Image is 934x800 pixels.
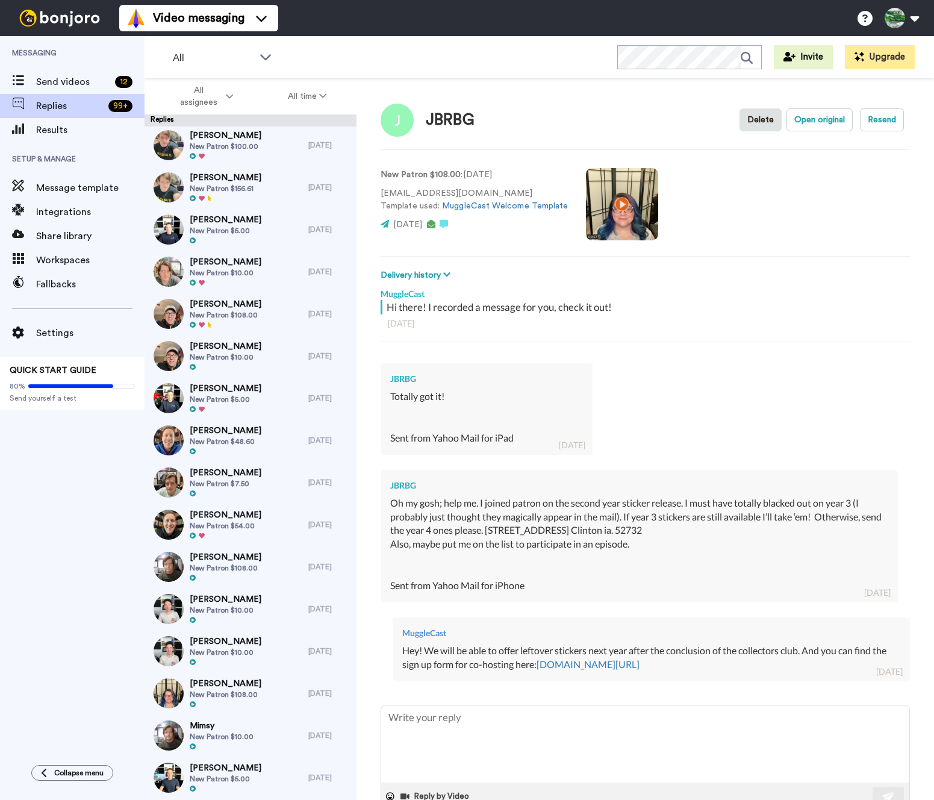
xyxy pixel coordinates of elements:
[190,184,261,193] span: New Patron $156.61
[154,594,184,624] img: 5e19fce9-e90b-4629-bb34-2bf1d28c7d8a-thumb.jpg
[387,300,907,314] div: Hi there! I recorded a message for you, check it out!
[190,551,261,563] span: [PERSON_NAME]
[190,479,261,489] span: New Patron $7.50
[154,552,184,582] img: 867853f3-917e-4069-a57f-406ad3e7e0bb-thumb.jpg
[190,563,261,573] span: New Patron $108.00
[390,390,583,445] div: Totally got it! Sent from Yahoo Mail for iPad
[145,335,356,377] a: [PERSON_NAME]New Patron $10.00[DATE]
[308,267,350,277] div: [DATE]
[261,86,355,107] button: All time
[147,80,261,113] button: All assignees
[308,478,350,487] div: [DATE]
[190,340,261,352] span: [PERSON_NAME]
[308,520,350,530] div: [DATE]
[36,253,145,267] span: Workspaces
[774,45,833,69] button: Invite
[308,646,350,656] div: [DATE]
[308,140,350,150] div: [DATE]
[308,604,350,614] div: [DATE]
[190,214,261,226] span: [PERSON_NAME]
[36,181,145,195] span: Message template
[190,437,261,446] span: New Patron $48.60
[115,76,132,88] div: 12
[402,644,900,672] div: Hey! We will be able to offer leftover stickers next year after the conclusion of the collectors ...
[308,731,350,740] div: [DATE]
[175,84,223,108] span: All assignees
[145,124,356,166] a: [PERSON_NAME]New Patron $100.00[DATE]
[381,282,910,300] div: MuggleCast
[54,768,104,778] span: Collapse menu
[190,142,261,151] span: New Patron $100.00
[190,395,261,404] span: New Patron $5.00
[36,75,110,89] span: Send videos
[145,419,356,461] a: [PERSON_NAME]New Patron $48.60[DATE]
[36,277,145,292] span: Fallbacks
[845,45,915,69] button: Upgrade
[145,293,356,335] a: [PERSON_NAME]New Patron $108.00[DATE]
[190,593,261,605] span: [PERSON_NAME]
[145,630,356,672] a: [PERSON_NAME]New Patron $10.00[DATE]
[145,377,356,419] a: [PERSON_NAME]New Patron $5.00[DATE]
[154,467,184,498] img: 4416b0d1-c792-4d86-8ac6-9c4c51da574d-thumb.jpg
[190,648,261,657] span: New Patron $10.00
[190,509,261,521] span: [PERSON_NAME]
[36,326,145,340] span: Settings
[308,689,350,698] div: [DATE]
[390,373,583,385] div: JBRBG
[876,666,903,678] div: [DATE]
[145,672,356,714] a: [PERSON_NAME]New Patron $108.00[DATE]
[308,183,350,192] div: [DATE]
[381,269,454,282] button: Delivery history
[860,108,904,131] button: Resend
[190,732,254,742] span: New Patron $10.00
[145,504,356,546] a: [PERSON_NAME]New Patron $54.00[DATE]
[381,187,568,213] p: [EMAIL_ADDRESS][DOMAIN_NAME] Template used:
[154,172,184,202] img: 0a5c166d-fd7a-44e7-a99e-0ca7f919778e-thumb.jpg
[10,393,135,403] span: Send yourself a test
[36,123,145,137] span: Results
[145,461,356,504] a: [PERSON_NAME]New Patron $7.50[DATE]
[108,100,132,112] div: 99 +
[190,467,261,479] span: [PERSON_NAME]
[308,309,350,319] div: [DATE]
[31,765,113,781] button: Collapse menu
[190,383,261,395] span: [PERSON_NAME]
[145,251,356,293] a: [PERSON_NAME]New Patron $10.00[DATE]
[190,130,261,142] span: [PERSON_NAME]
[308,225,350,234] div: [DATE]
[154,214,184,245] img: d43890ea-feb0-4362-a0b2-7722793eecb6-thumb.jpg
[390,496,888,593] div: Oh my gosh; help me. I joined patron on the second year sticker release. I must have totally blac...
[402,627,900,639] div: MuggleCast
[426,111,475,129] div: JBRBG
[154,425,184,455] img: a5a46993-bd12-47b3-80a4-65731be79932-thumb.jpg
[145,208,356,251] a: [PERSON_NAME]New Patron $5.00[DATE]
[154,341,184,371] img: 1a20d785-51c0-4ec3-aabc-b0ef91ea0c03-thumb.jpg
[154,510,184,540] img: 51cb6d2f-43bd-40e7-b9ec-5aa1e1e540b5-thumb.jpg
[36,229,145,243] span: Share library
[190,636,261,648] span: [PERSON_NAME]
[388,317,903,330] div: [DATE]
[537,658,640,670] a: [DOMAIN_NAME][URL]
[308,562,350,572] div: [DATE]
[190,226,261,236] span: New Patron $5.00
[154,720,184,751] img: d9267fa1-dd83-495b-9c5e-4b1716f467b9-thumb.jpg
[190,678,261,690] span: [PERSON_NAME]
[739,108,782,131] button: Delete
[154,678,184,708] img: 836d60d4-2708-485a-9704-02ab25d9aa33-thumb.jpg
[190,310,261,320] span: New Patron $108.00
[786,108,853,131] button: Open original
[10,381,25,391] span: 80%
[190,172,261,184] span: [PERSON_NAME]
[190,425,261,437] span: [PERSON_NAME]
[145,546,356,588] a: [PERSON_NAME]New Patron $108.00[DATE]
[153,10,244,27] span: Video messaging
[390,480,888,492] div: JBRBG
[154,636,184,666] img: e6aeceba-8a77-4211-8310-549ad54bc645-thumb.jpg
[381,104,414,137] img: Image of JBRBG
[190,352,261,362] span: New Patron $10.00
[154,257,184,287] img: f54944a1-e143-41e5-984d-df658a5518d7-thumb.jpg
[190,521,261,531] span: New Patron $54.00
[145,757,356,799] a: [PERSON_NAME]New Patron $5.00[DATE]
[173,51,254,65] span: All
[393,220,422,229] span: [DATE]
